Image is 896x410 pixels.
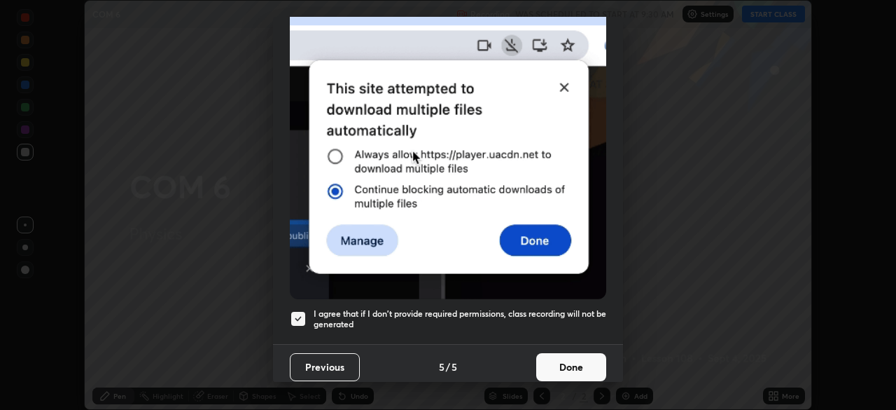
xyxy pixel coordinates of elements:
button: Done [536,353,606,381]
button: Previous [290,353,360,381]
h5: I agree that if I don't provide required permissions, class recording will not be generated [314,308,606,330]
h4: 5 [439,360,444,374]
h4: 5 [451,360,457,374]
h4: / [446,360,450,374]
